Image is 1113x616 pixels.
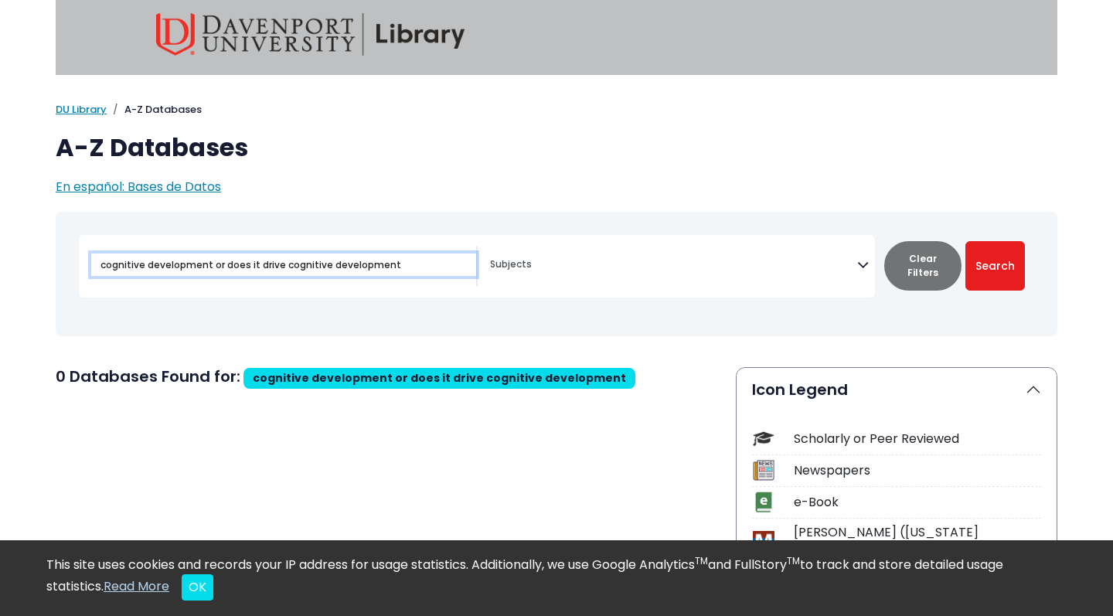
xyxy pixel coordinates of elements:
div: [PERSON_NAME] ([US_STATE] electronic Library) [794,523,1041,560]
button: Close [182,574,213,601]
span: cognitive development or does it drive cognitive development [253,370,626,386]
textarea: Search [490,260,857,272]
div: Newspapers [794,461,1041,480]
sup: TM [787,554,800,567]
input: Search database by title or keyword [91,254,476,276]
h1: A-Z Databases [56,133,1057,162]
div: e-Book [794,493,1041,512]
span: 0 Databases Found for: [56,366,240,387]
a: DU Library [56,102,107,117]
li: A-Z Databases [107,102,202,117]
img: Icon e-Book [753,492,774,512]
button: Submit for Search Results [965,241,1025,291]
img: Davenport University Library [156,13,465,56]
button: Clear Filters [884,241,962,291]
div: This site uses cookies and records your IP address for usage statistics. Additionally, we use Goo... [46,556,1067,601]
img: Icon MeL (Michigan electronic Library) [753,531,774,552]
nav: Search filters [56,212,1057,336]
nav: breadcrumb [56,102,1057,117]
img: Icon Newspapers [753,460,774,481]
button: Icon Legend [737,368,1057,411]
a: Read More [104,577,169,595]
sup: TM [695,554,708,567]
div: Scholarly or Peer Reviewed [794,430,1041,448]
img: Icon Scholarly or Peer Reviewed [753,428,774,449]
a: En español: Bases de Datos [56,178,221,196]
